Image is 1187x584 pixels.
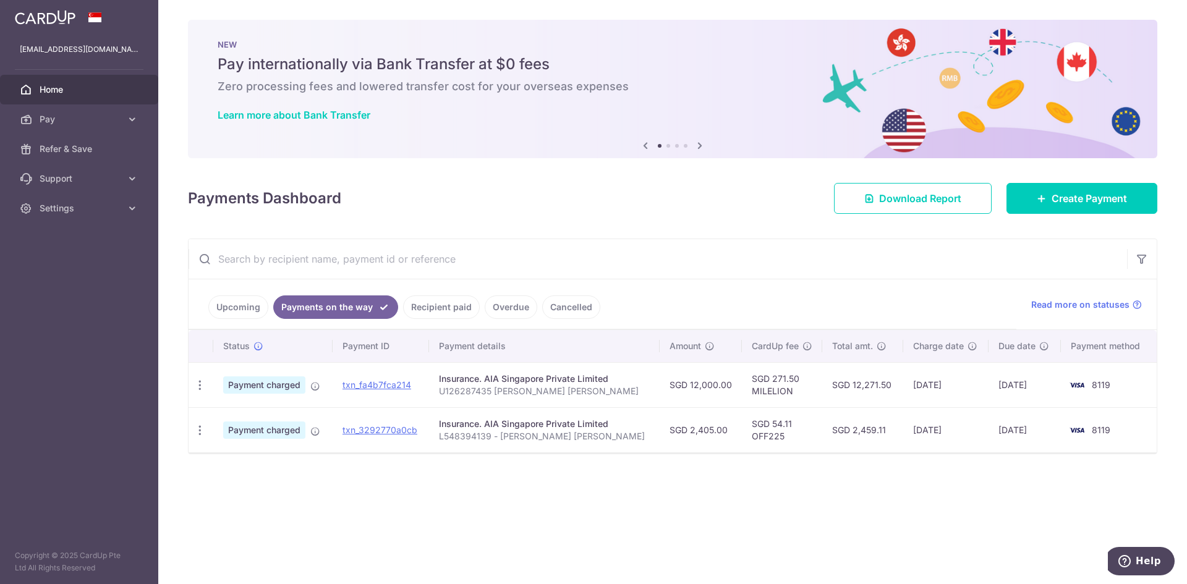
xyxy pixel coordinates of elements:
[1065,423,1089,438] img: Bank Card
[223,340,250,352] span: Status
[223,421,305,439] span: Payment charged
[1052,191,1127,206] span: Create Payment
[1061,330,1157,362] th: Payment method
[542,295,600,319] a: Cancelled
[822,407,903,452] td: SGD 2,459.11
[439,385,650,397] p: U126287435 [PERSON_NAME] [PERSON_NAME]
[439,418,650,430] div: Insurance. AIA Singapore Private Limited
[660,362,742,407] td: SGD 12,000.00
[1065,378,1089,392] img: Bank Card
[218,109,370,121] a: Learn more about Bank Transfer
[40,202,121,214] span: Settings
[998,340,1036,352] span: Due date
[1108,547,1175,578] iframe: Opens a widget where you can find more information
[223,376,305,394] span: Payment charged
[903,362,989,407] td: [DATE]
[1031,298,1130,311] span: Read more on statuses
[20,43,138,56] p: [EMAIL_ADDRESS][DOMAIN_NAME]
[342,425,417,435] a: txn_3292770a0cb
[208,295,268,319] a: Upcoming
[429,330,660,362] th: Payment details
[485,295,537,319] a: Overdue
[273,295,398,319] a: Payments on the way
[742,362,822,407] td: SGD 271.50 MILELION
[188,20,1157,158] img: Bank transfer banner
[15,10,75,25] img: CardUp
[822,362,903,407] td: SGD 12,271.50
[218,54,1128,74] h5: Pay internationally via Bank Transfer at $0 fees
[40,113,121,125] span: Pay
[752,340,799,352] span: CardUp fee
[879,191,961,206] span: Download Report
[40,83,121,96] span: Home
[1006,183,1157,214] a: Create Payment
[40,143,121,155] span: Refer & Save
[189,239,1127,279] input: Search by recipient name, payment id or reference
[742,407,822,452] td: SGD 54.11 OFF225
[670,340,701,352] span: Amount
[439,373,650,385] div: Insurance. AIA Singapore Private Limited
[40,172,121,185] span: Support
[1031,298,1142,311] a: Read more on statuses
[660,407,742,452] td: SGD 2,405.00
[989,362,1060,407] td: [DATE]
[403,295,480,319] a: Recipient paid
[989,407,1060,452] td: [DATE]
[342,379,411,390] a: txn_fa4b7fca214
[333,330,429,362] th: Payment ID
[218,40,1128,49] p: NEW
[832,340,873,352] span: Total amt.
[903,407,989,452] td: [DATE]
[439,430,650,442] p: L548394139 - [PERSON_NAME] [PERSON_NAME]
[1092,379,1110,390] span: 8119
[1092,425,1110,435] span: 8119
[913,340,964,352] span: Charge date
[834,183,992,214] a: Download Report
[218,79,1128,94] h6: Zero processing fees and lowered transfer cost for your overseas expenses
[188,187,341,209] h4: Payments Dashboard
